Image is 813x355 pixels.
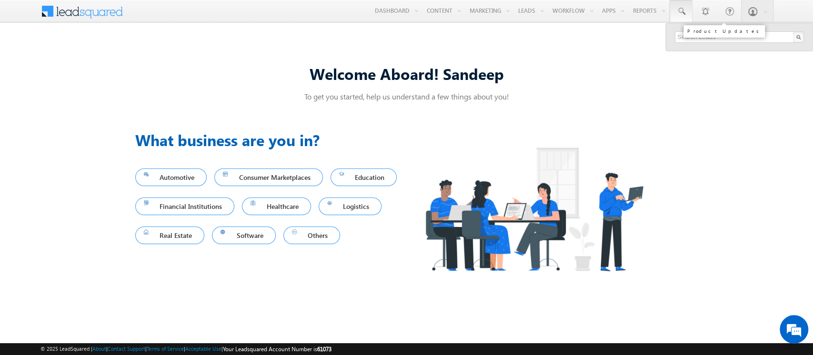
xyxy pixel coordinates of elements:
[221,229,267,242] span: Software
[92,345,106,352] a: About
[135,128,407,151] h3: What business are you in?
[339,171,389,184] span: Education
[223,171,314,184] span: Consumer Marketplaces
[317,345,331,353] span: 61073
[144,200,226,213] span: Financial Institutions
[687,28,761,34] div: Product Updates
[135,63,678,84] div: Welcome Aboard! Sandeep
[135,91,678,101] p: To get you started, help us understand a few things about you!
[327,200,373,213] span: Logistics
[147,345,184,352] a: Terms of Service
[185,345,221,352] a: Acceptable Use
[144,171,199,184] span: Automotive
[144,229,196,242] span: Real Estate
[108,345,145,352] a: Contact Support
[251,200,302,213] span: Healthcare
[407,128,661,290] img: Industry.png
[40,345,331,354] span: © 2025 LeadSquared | | | | |
[292,229,332,242] span: Others
[223,345,331,353] span: Your Leadsquared Account Number is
